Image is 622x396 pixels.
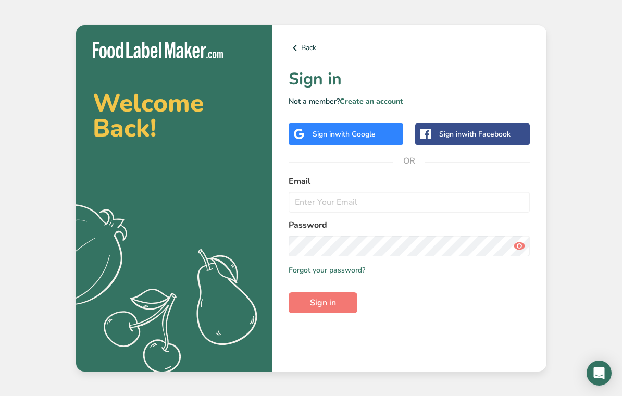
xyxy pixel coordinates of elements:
[587,361,612,386] div: Open Intercom Messenger
[462,129,511,139] span: with Facebook
[335,129,376,139] span: with Google
[289,96,530,107] p: Not a member?
[289,42,530,54] a: Back
[289,192,530,213] input: Enter Your Email
[289,67,530,92] h1: Sign in
[439,129,511,140] div: Sign in
[340,96,403,106] a: Create an account
[289,265,365,276] a: Forgot your password?
[289,219,530,231] label: Password
[289,292,357,313] button: Sign in
[393,145,425,177] span: OR
[93,42,223,59] img: Food Label Maker
[289,175,530,188] label: Email
[310,296,336,309] span: Sign in
[313,129,376,140] div: Sign in
[93,91,255,141] h2: Welcome Back!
